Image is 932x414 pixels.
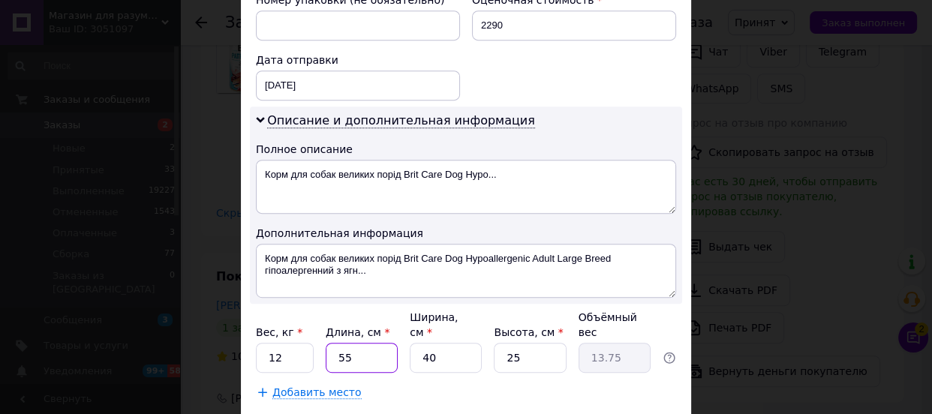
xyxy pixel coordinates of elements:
[326,326,389,338] label: Длина, см
[256,244,676,298] textarea: Корм для собак великих порід Brit Care Dog Hypoallergenic Adult Large Breed гіпоалергенний з ягн...
[256,326,302,338] label: Вес, кг
[267,113,535,128] span: Описание и дополнительная информация
[256,142,676,157] div: Полное описание
[272,386,362,399] span: Добавить место
[579,310,651,340] div: Объёмный вес
[410,311,458,338] label: Ширина, см
[256,52,460,67] div: Дата отправки
[494,326,563,338] label: Высота, см
[256,226,676,241] div: Дополнительная информация
[256,160,676,214] textarea: Корм для собак великих порід Brit Care Dog Hypo...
